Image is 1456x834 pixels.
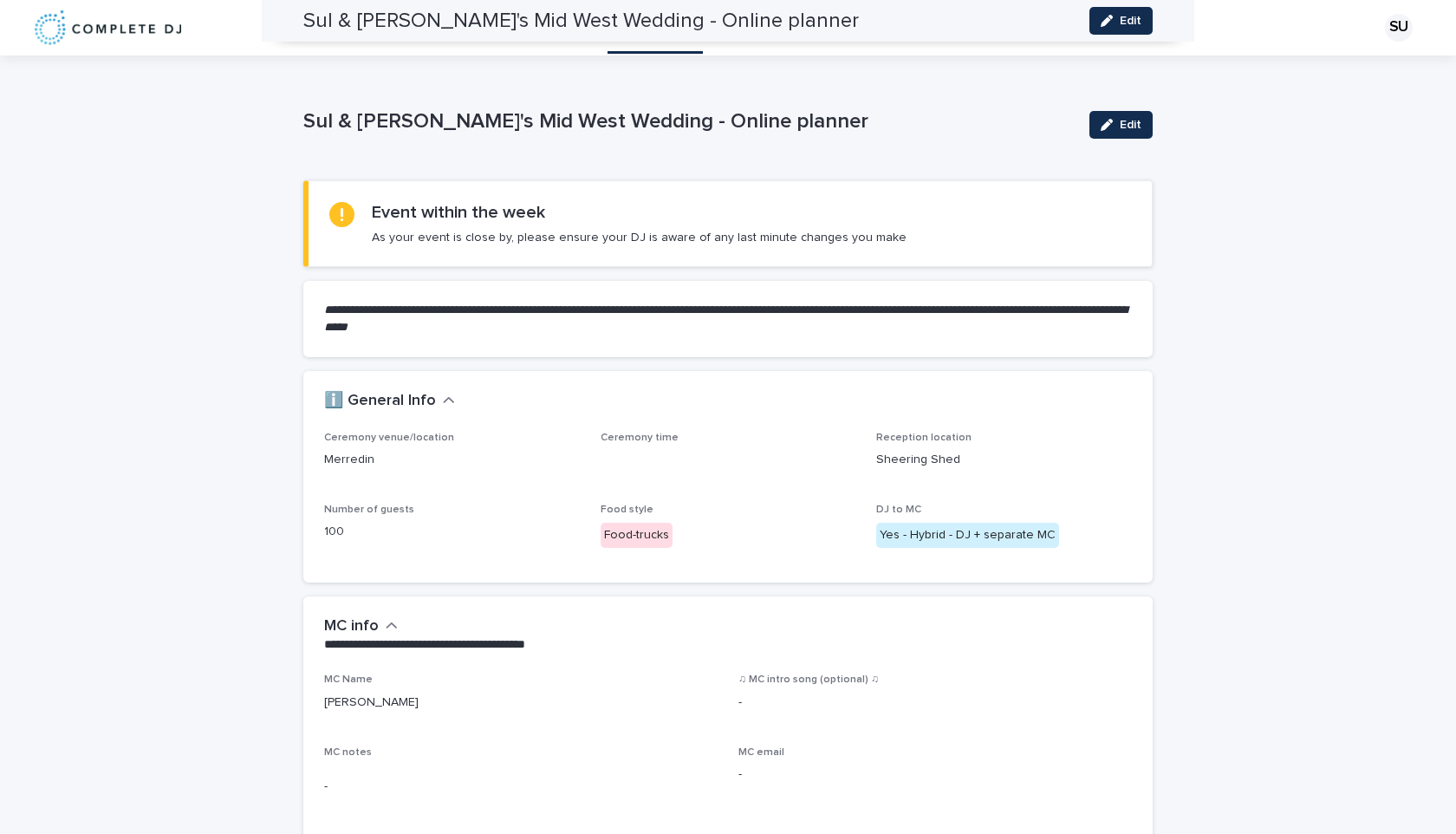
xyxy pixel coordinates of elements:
[324,451,580,469] p: Merredin
[876,523,1059,548] div: Yes - Hybrid - DJ + separate MC
[324,617,398,636] button: MC info
[324,617,379,636] h2: MC info
[324,505,414,515] span: Number of guests
[324,392,455,411] button: ℹ️ General Info
[738,694,1132,712] p: -
[876,451,1132,469] p: Sheering Shed
[1385,14,1413,42] div: SU
[738,766,1132,784] p: -
[372,202,545,223] h2: Event within the week
[35,10,181,45] img: 8nP3zCmvR2aWrOmylPw8
[738,747,784,758] span: MC email
[1089,111,1153,139] button: Edit
[1120,119,1141,131] span: Edit
[324,778,718,796] p: -
[324,392,436,411] h2: ℹ️ General Info
[876,505,921,515] span: DJ to MC
[601,505,653,515] span: Food style
[372,230,907,245] p: As your event is close by, please ensure your DJ is aware of any last minute changes you make
[324,747,372,758] span: MC notes
[324,674,373,685] span: MC Name
[303,109,1076,134] p: Sul & [PERSON_NAME]'s Mid West Wedding - Online planner
[601,433,679,443] span: Ceremony time
[324,433,454,443] span: Ceremony venue/location
[876,433,972,443] span: Reception location
[324,523,580,541] p: 100
[601,523,673,548] div: Food-trucks
[324,694,718,712] p: [PERSON_NAME]
[738,674,879,685] span: ♫ MC intro song (optional) ♫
